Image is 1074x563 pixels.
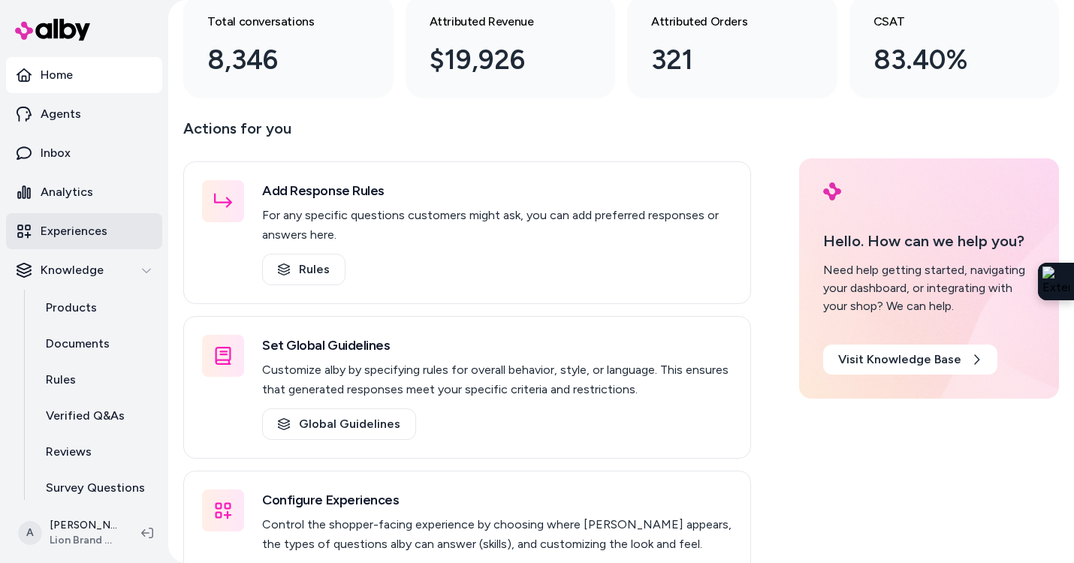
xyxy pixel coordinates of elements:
p: Survey Questions [46,479,145,497]
a: Analytics [6,174,162,210]
div: 8,346 [207,40,345,80]
p: Rules [46,371,76,389]
p: Hello. How can we help you? [823,230,1035,252]
a: Home [6,57,162,93]
p: Verified Q&As [46,407,125,425]
a: Experiences [6,213,162,249]
p: Agents [41,105,81,123]
a: Global Guidelines [262,408,416,440]
p: Control the shopper-facing experience by choosing where [PERSON_NAME] appears, the types of quest... [262,515,732,554]
button: Knowledge [6,252,162,288]
p: Customize alby by specifying rules for overall behavior, style, or language. This ensures that ge... [262,360,732,399]
a: Products [31,290,162,326]
div: 83.40% [873,40,1012,80]
a: Survey Questions [31,470,162,506]
p: Experiences [41,222,107,240]
a: Reviews [31,434,162,470]
h3: CSAT [873,13,1012,31]
p: Actions for you [183,116,751,152]
a: Inbox [6,135,162,171]
p: Reviews [46,443,92,461]
a: Rules [31,362,162,398]
p: For any specific questions customers might ask, you can add preferred responses or answers here. [262,206,732,245]
h3: Set Global Guidelines [262,335,732,356]
h3: Attributed Orders [651,13,789,31]
a: Verified Q&As [31,398,162,434]
p: Documents [46,335,110,353]
a: Rules [262,254,345,285]
p: Analytics [41,183,93,201]
h3: Add Response Rules [262,180,732,201]
p: Knowledge [41,261,104,279]
span: A [18,521,42,545]
h3: Configure Experiences [262,489,732,510]
p: Inbox [41,144,71,162]
button: A[PERSON_NAME]Lion Brand Yarn [9,509,129,557]
div: Need help getting started, navigating your dashboard, or integrating with your shop? We can help. [823,261,1035,315]
a: Documents [31,326,162,362]
a: Visit Knowledge Base [823,345,997,375]
div: 321 [651,40,789,80]
p: Products [46,299,97,317]
h3: Attributed Revenue [430,13,568,31]
p: [PERSON_NAME] [50,518,117,533]
h3: Total conversations [207,13,345,31]
img: alby Logo [823,182,841,200]
img: Extension Icon [1042,266,1069,297]
img: alby Logo [15,19,90,41]
a: Agents [6,96,162,132]
span: Lion Brand Yarn [50,533,117,548]
p: Home [41,66,73,84]
div: $19,926 [430,40,568,80]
